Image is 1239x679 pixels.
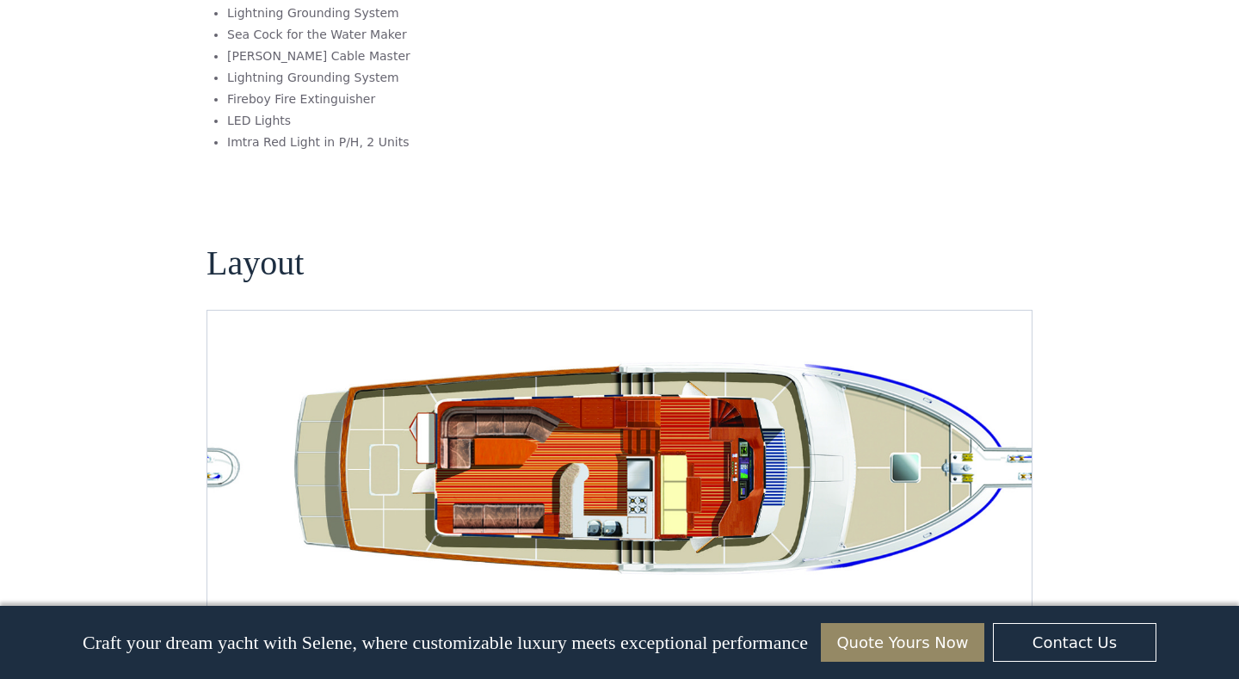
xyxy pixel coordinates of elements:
[227,133,628,151] li: Imtra Red Light in P/H, 2 Units
[83,632,808,654] p: Craft your dream yacht with Selene, where customizable luxury meets exceptional performance
[227,47,628,65] li: [PERSON_NAME] Cable Master
[276,352,1073,595] a: open lightbox
[983,594,1025,635] img: icon
[993,623,1156,662] a: Contact Us
[821,623,984,662] a: Quote Yours Now
[227,112,628,130] li: LED Lights
[206,244,304,282] h4: Layout
[227,4,628,22] li: Lightning Grounding System
[983,594,1025,635] a: Next slide
[276,352,1073,595] img: Floor plan of an extended range yacht featuring a spacious salon, kitchen, and navigation station...
[227,26,628,44] li: Sea Cock for the Water Maker
[227,69,628,87] li: Lightning Grounding System
[276,352,1073,595] div: 3 / 5
[935,594,977,635] img: icon
[935,594,977,635] a: Previous slide
[227,90,628,108] li: Fireboy Fire Extinguisher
